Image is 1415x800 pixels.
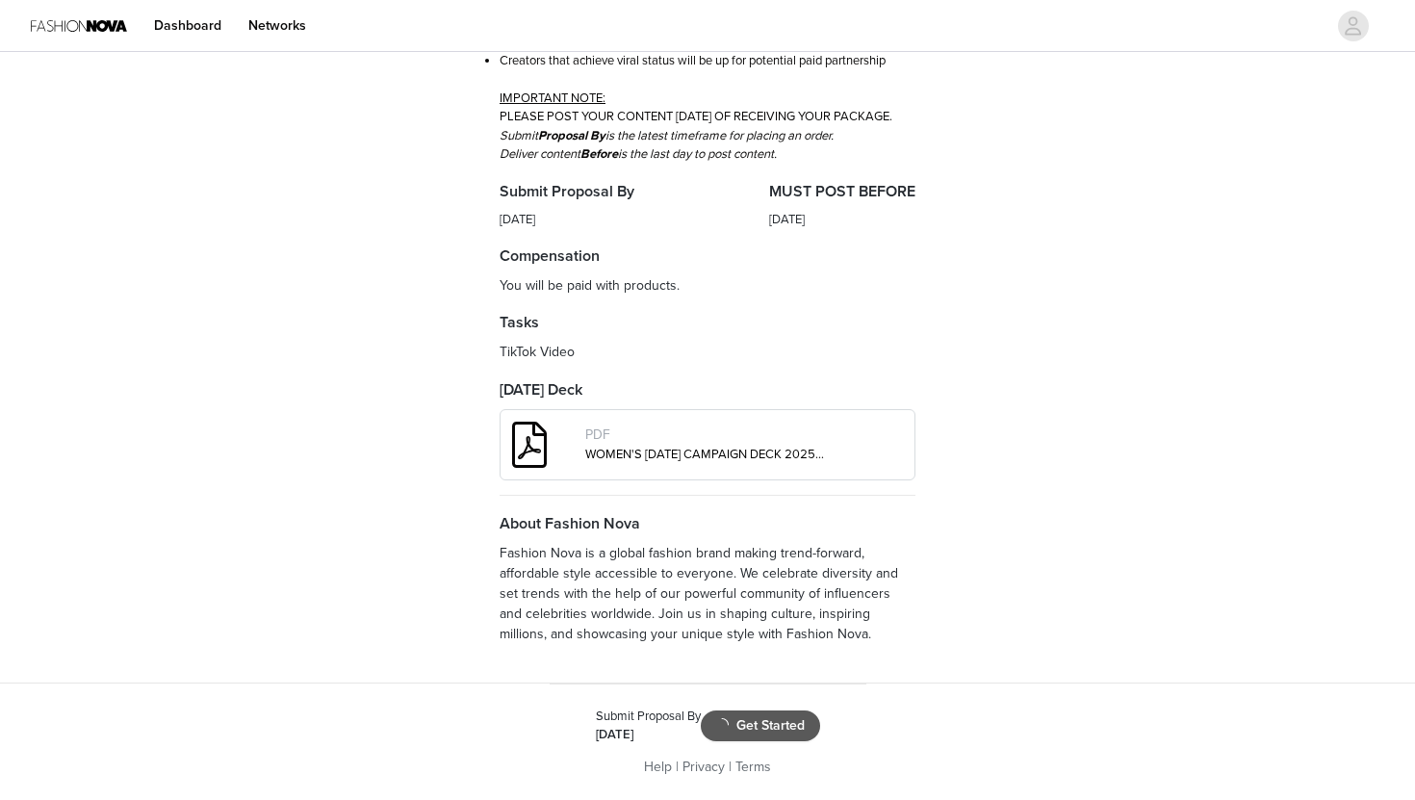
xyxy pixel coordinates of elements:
em: Deliver content is the last day to post content. [500,146,777,162]
span: PLEASE POST YOUR CONTENT [DATE] OF RECEIVING YOUR PACKAGE. [500,109,892,124]
a: Help [644,759,672,775]
a: Terms [735,759,771,775]
h4: [DATE] Deck [500,378,915,401]
div: Submit Proposal By [596,708,701,727]
div: [DATE] [596,726,701,745]
h4: Tasks [500,311,915,334]
span: | [729,759,732,775]
span: | [676,759,679,775]
h4: Compensation [500,245,915,268]
span: Creators that achieve viral status will be up for potential paid partnership [500,53,886,68]
div: avatar [1344,11,1362,41]
p: Fashion Nova is a global fashion brand making trend-forward, affordable style accessible to every... [500,543,915,644]
img: Fashion Nova Logo [31,4,127,47]
em: Submit is the latest timeframe for placing an order. [500,128,834,143]
span: PDF [585,426,610,443]
div: [DATE] [500,211,634,230]
span: TikTok Video [500,344,575,360]
div: [DATE] [769,211,915,230]
h4: MUST POST BEFORE [769,180,915,203]
h4: About Fashion Nova [500,512,915,535]
h4: Submit Proposal By [500,180,634,203]
p: You will be paid with products. [500,275,915,296]
a: Privacy [682,759,725,775]
strong: Before [580,146,618,162]
a: WOMEN'S [DATE] CAMPAIGN DECK 2025 (1).pdf [585,447,852,462]
a: Dashboard [142,4,233,47]
a: Networks [237,4,318,47]
strong: Proposal By [538,128,605,143]
span: IMPORTANT NOTE: [500,90,605,106]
